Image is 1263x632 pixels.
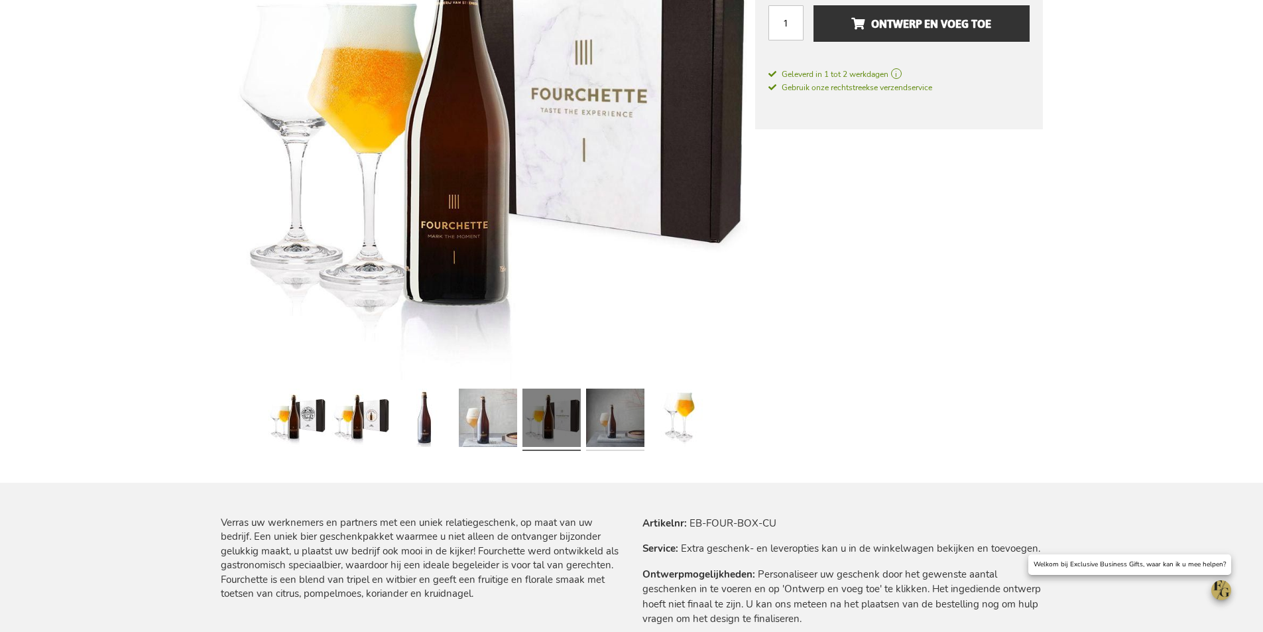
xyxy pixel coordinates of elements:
[768,82,932,93] span: Gebruik onze rechtstreekse verzendservice
[768,68,1030,80] a: Geleverd in 1 tot 2 werkdagen
[586,383,644,456] a: Fourchette beer 75 cl
[768,5,804,40] input: Aantal
[331,383,390,456] a: Fourchette Beer Gift Box
[650,383,708,456] a: Fourchette Beer Gift Box
[268,383,326,456] a: Fourchette Beer Gift Box
[522,383,581,456] a: Fourchette Beer Gift Box
[813,5,1029,42] button: Ontwerp en voeg toe
[395,383,453,456] a: Fourchette Beer Gift Box
[221,516,621,601] div: Verras uw werknemers en partners met een uniek relatiegeschenk, op maat van uw bedrijf. Een uniek...
[768,80,932,94] a: Gebruik onze rechtstreekse verzendservice
[851,13,991,34] span: Ontwerp en voeg toe
[459,383,517,456] a: Fourchette beer 75 cl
